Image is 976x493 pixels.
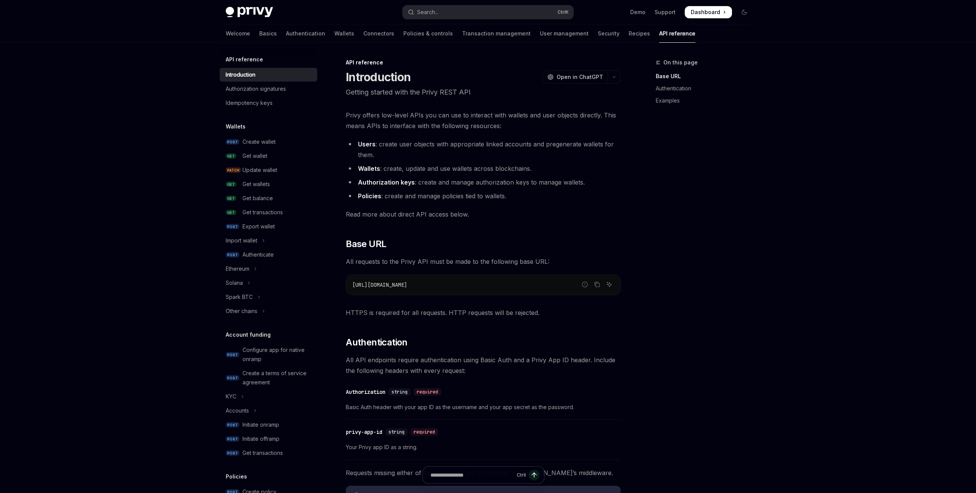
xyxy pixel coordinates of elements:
div: Authenticate [242,250,274,259]
a: Authorization signatures [220,82,317,96]
div: Get balance [242,194,273,203]
a: Connectors [363,24,394,43]
a: API reference [659,24,695,43]
a: Base URL [656,70,756,82]
div: Create wallet [242,137,276,146]
a: GETGet transactions [220,206,317,219]
span: All requests to the Privy API must be made to the following base URL: [346,256,621,267]
a: Examples [656,95,756,107]
span: POST [226,224,239,230]
div: Export wallet [242,222,275,231]
a: Authentication [656,82,756,95]
div: Create a terms of service agreement [242,369,313,387]
div: privy-app-id [346,428,382,436]
a: POSTAuthenticate [220,248,317,262]
span: Dashboard [691,8,720,16]
span: PATCH [226,167,241,173]
span: GET [226,196,236,201]
button: Toggle Other chains section [220,304,317,318]
a: Demo [630,8,645,16]
span: Base URL [346,238,386,250]
div: KYC [226,392,236,401]
div: Initiate offramp [242,434,279,443]
button: Toggle Spark BTC section [220,290,317,304]
button: Toggle Accounts section [220,404,317,418]
span: Privy offers low-level APIs you can use to interact with wallets and user objects directly. This ... [346,110,621,131]
li: : create and manage authorization keys to manage wallets. [346,177,621,188]
span: POST [226,139,239,145]
span: string [388,429,405,435]
img: dark logo [226,7,273,18]
h5: Wallets [226,122,246,131]
div: Authorization [346,388,385,396]
a: Introduction [220,68,317,82]
span: Authentication [346,336,408,348]
div: Ethereum [226,264,249,273]
div: Get transactions [242,448,283,458]
a: Dashboard [685,6,732,18]
button: Open search [403,5,573,19]
a: Transaction management [462,24,531,43]
strong: Users [358,140,376,148]
li: : create, update and use wallets across blockchains. [346,163,621,174]
h1: Introduction [346,70,411,84]
a: Authentication [286,24,325,43]
span: GET [226,181,236,187]
a: GETGet balance [220,191,317,205]
p: Getting started with the Privy REST API [346,87,621,98]
button: Copy the contents from the code block [592,279,602,289]
a: GETGet wallet [220,149,317,163]
button: Send message [529,470,539,480]
span: POST [226,375,239,381]
button: Toggle Solana section [220,276,317,290]
a: Policies & controls [403,24,453,43]
div: Initiate onramp [242,420,279,429]
button: Toggle Ethereum section [220,262,317,276]
span: POST [226,436,239,442]
h5: Account funding [226,330,271,339]
div: required [411,428,438,436]
div: Import wallet [226,236,257,245]
span: GET [226,210,236,215]
a: Basics [259,24,277,43]
li: : create user objects with appropriate linked accounts and pregenerate wallets for them. [346,139,621,160]
a: User management [540,24,589,43]
strong: Wallets [358,165,380,172]
a: Security [598,24,620,43]
div: Get wallet [242,151,267,161]
a: Support [655,8,676,16]
span: All API endpoints require authentication using Basic Auth and a Privy App ID header. Include the ... [346,355,621,376]
div: Update wallet [242,165,277,175]
span: GET [226,153,236,159]
a: POSTCreate wallet [220,135,317,149]
div: Idempotency keys [226,98,273,108]
span: Your Privy app ID as a string. [346,443,621,452]
div: Get transactions [242,208,283,217]
div: Configure app for native onramp [242,345,313,364]
h5: Policies [226,472,247,481]
div: Introduction [226,70,255,79]
a: GETGet wallets [220,177,317,191]
a: PATCHUpdate wallet [220,163,317,177]
div: Authorization signatures [226,84,286,93]
a: POSTExport wallet [220,220,317,233]
button: Ask AI [604,279,614,289]
span: string [392,389,408,395]
button: Toggle KYC section [220,390,317,403]
span: POST [226,450,239,456]
div: API reference [346,59,621,66]
div: Other chains [226,307,257,316]
a: Welcome [226,24,250,43]
div: Get wallets [242,180,270,189]
button: Toggle Import wallet section [220,234,317,247]
strong: Authorization keys [358,178,415,186]
a: POSTGet transactions [220,446,317,460]
span: POST [226,352,239,358]
a: POSTInitiate offramp [220,432,317,446]
a: POSTConfigure app for native onramp [220,343,317,366]
a: POSTInitiate onramp [220,418,317,432]
span: POST [226,422,239,428]
span: [URL][DOMAIN_NAME] [352,281,407,288]
a: POSTCreate a terms of service agreement [220,366,317,389]
button: Open in ChatGPT [543,71,608,84]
